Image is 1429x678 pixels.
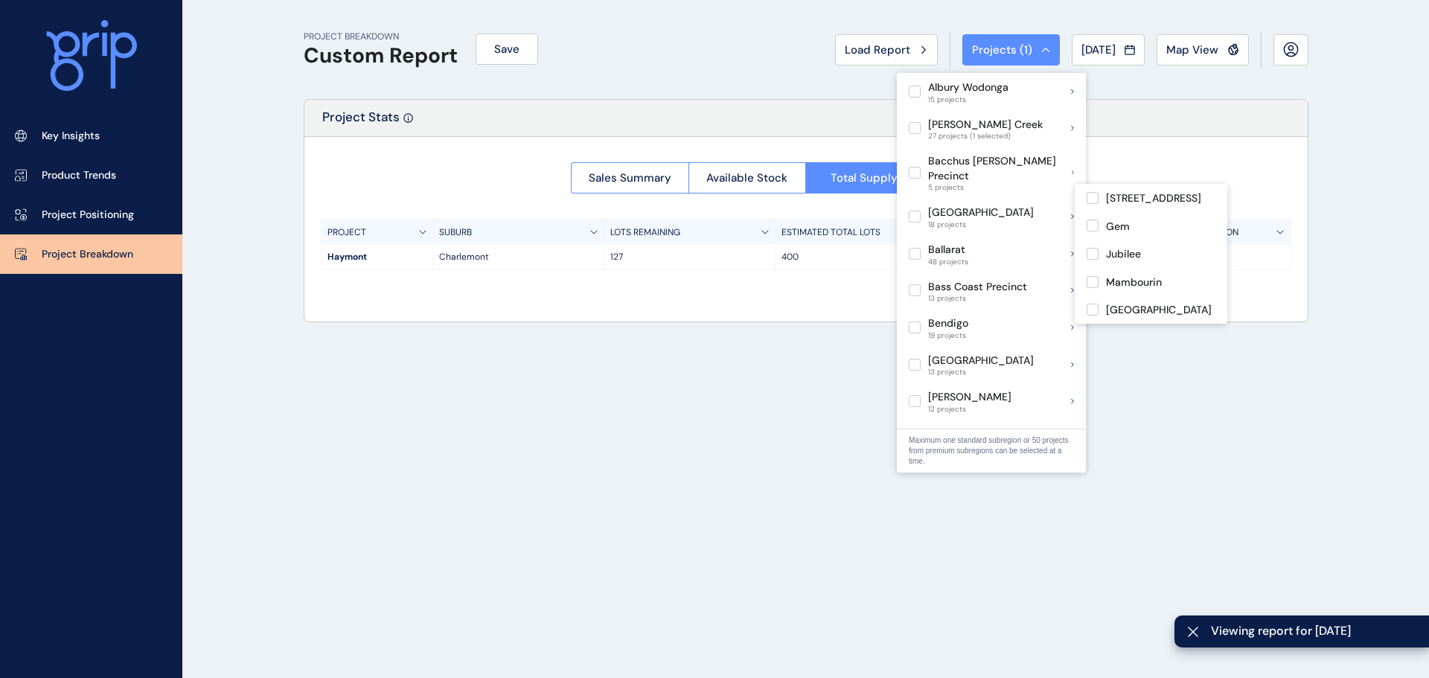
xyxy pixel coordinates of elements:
[928,80,1008,95] p: Albury Wodonga
[928,280,1027,295] p: Bass Coast Precinct
[928,331,968,340] span: 19 projects
[831,170,898,185] span: Total Supply
[706,170,787,185] span: Available Stock
[835,34,938,65] button: Load Report
[972,42,1032,57] span: Projects ( 1 )
[928,243,968,258] p: Ballarat
[928,132,1043,141] span: 27 projects (1 selected)
[1157,34,1249,65] button: Map View
[781,226,880,239] p: ESTIMATED TOTAL LOTS
[42,208,134,223] p: Project Positioning
[1106,247,1141,262] p: Jubilee
[1211,623,1417,639] span: Viewing report for [DATE]
[805,162,923,194] button: Total Supply
[928,183,1072,192] span: 5 projects
[928,368,1034,377] span: 13 projects
[304,43,458,68] h1: Custom Report
[322,245,432,269] div: Haymont
[1081,42,1116,57] span: [DATE]
[1106,191,1201,206] p: [STREET_ADDRESS]
[42,247,133,262] p: Project Breakdown
[494,42,520,57] span: Save
[928,427,1055,442] p: [PERSON_NAME] Precinct
[928,258,968,266] span: 48 projects
[589,170,671,185] span: Sales Summary
[928,220,1034,229] span: 18 projects
[928,118,1043,132] p: [PERSON_NAME] Creek
[42,168,116,183] p: Product Trends
[928,154,1072,183] p: Bacchus [PERSON_NAME] Precinct
[610,226,680,239] p: LOTS REMAINING
[928,390,1011,405] p: [PERSON_NAME]
[928,316,968,331] p: Bendigo
[845,42,910,57] span: Load Report
[1072,34,1145,65] button: [DATE]
[928,205,1034,220] p: [GEOGRAPHIC_DATA]
[439,251,598,263] p: Charlemont
[1106,275,1162,290] p: Mambourin
[962,34,1060,65] button: Projects (1)
[327,226,366,239] p: PROJECT
[1166,42,1218,57] span: Map View
[1106,303,1212,318] p: [GEOGRAPHIC_DATA]
[781,251,940,263] p: 400
[571,162,688,194] button: Sales Summary
[688,162,806,194] button: Available Stock
[439,226,472,239] p: SUBURB
[476,33,538,65] button: Save
[928,95,1008,104] span: 15 projects
[322,109,400,136] p: Project Stats
[610,251,769,263] p: 127
[928,405,1011,414] span: 12 projects
[928,354,1034,368] p: [GEOGRAPHIC_DATA]
[304,31,458,43] p: PROJECT BREAKDOWN
[42,129,100,144] p: Key Insights
[928,294,1027,303] span: 13 projects
[1106,220,1130,234] p: Gem
[909,435,1074,467] p: Maximum one standard subregion or 50 projects from premium subregions can be selected at a time.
